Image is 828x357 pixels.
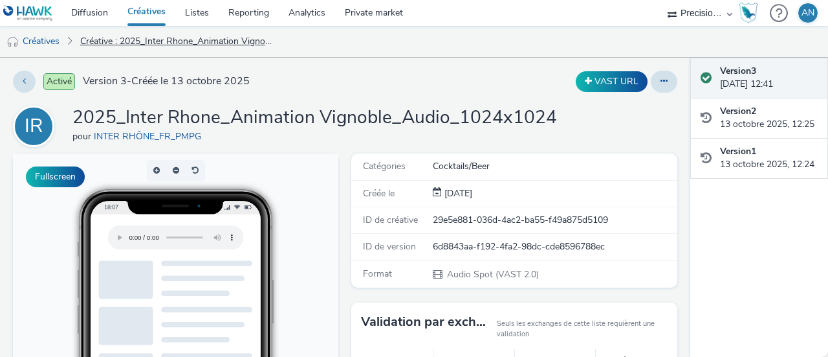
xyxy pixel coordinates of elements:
[25,108,43,144] div: IR
[361,312,490,332] h3: Validation par exchange
[26,167,85,187] button: Fullscreen
[72,130,94,143] span: pour
[72,106,557,130] h1: 2025_Inter Rhone_Animation Vignoble_Audio_1024x1024
[739,3,758,23] img: Hawk Academy
[74,26,281,57] a: Créative : 2025_Inter Rhone_Animation Vignoble_Audio_1024x1024
[801,3,814,23] div: AN
[433,160,676,173] div: Cocktails/Beer
[217,299,309,315] li: QR Code
[720,65,756,77] strong: Version 3
[497,319,668,340] small: Seuls les exchanges de cette liste requièrent une validation
[3,5,53,21] img: undefined Logo
[6,36,19,49] img: audio
[572,71,651,92] div: Dupliquer la créative en un VAST URL
[442,187,472,200] div: Création 13 octobre 2025, 12:24
[13,120,60,132] a: IR
[576,71,648,92] button: VAST URL
[363,240,416,253] span: ID de version
[363,268,392,280] span: Format
[43,73,75,90] span: Activé
[739,3,763,23] a: Hawk Academy
[235,288,264,295] span: Desktop
[235,303,266,311] span: QR Code
[235,272,277,280] span: Smartphone
[433,240,676,253] div: 6d8843aa-f192-4fa2-98dc-cde8596788ec
[94,130,206,143] a: INTER RHÔNE_FR_PMPG
[363,187,395,200] span: Créée le
[91,50,105,57] span: 18:07
[720,145,818,172] div: 13 octobre 2025, 12:24
[433,214,676,227] div: 29e5e881-036d-4ac2-ba55-f49a875d5109
[720,145,756,157] strong: Version 1
[720,105,756,117] strong: Version 2
[83,74,250,89] span: Version 3 - Créée le 13 octobre 2025
[217,268,309,284] li: Smartphone
[442,187,472,200] span: [DATE]
[217,284,309,299] li: Desktop
[363,214,418,226] span: ID de créative
[720,65,818,91] div: [DATE] 12:41
[446,268,539,281] span: Audio Spot (VAST 2.0)
[720,105,818,132] div: 13 octobre 2025, 12:25
[363,160,406,172] span: Catégories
